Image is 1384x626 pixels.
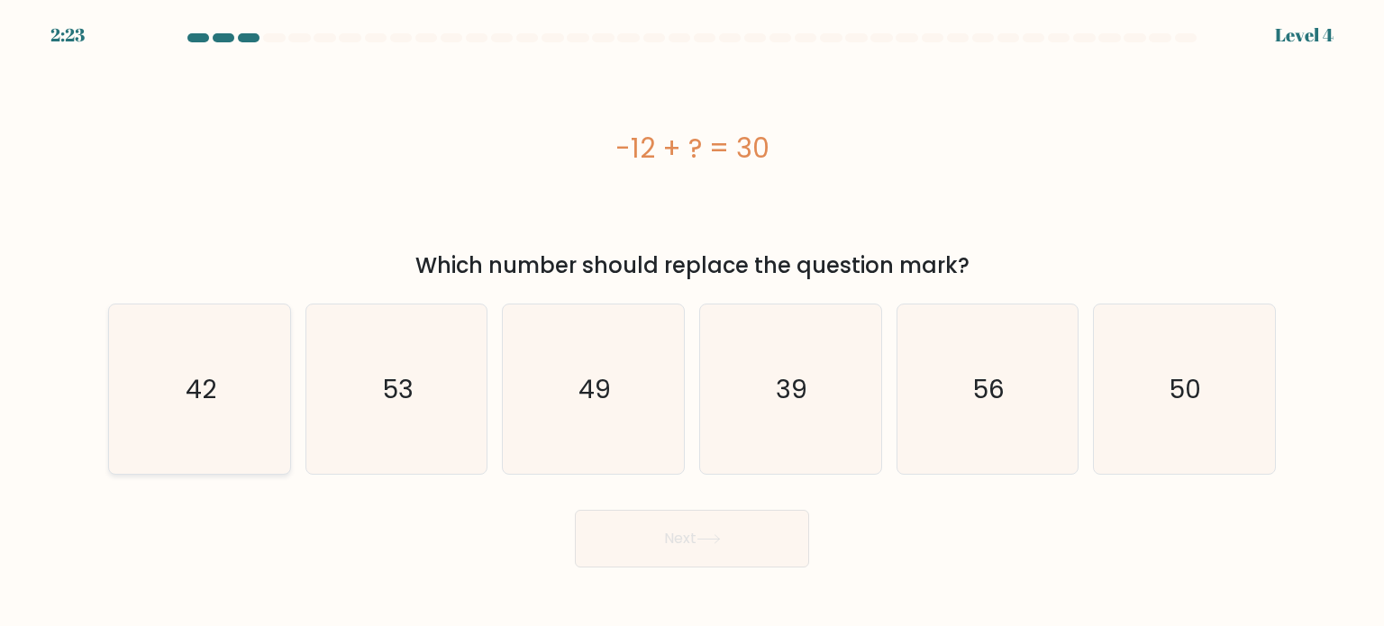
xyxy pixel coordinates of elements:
text: 42 [186,370,216,406]
text: 50 [1170,370,1202,406]
text: 56 [973,370,1005,406]
div: 2:23 [50,22,85,49]
div: -12 + ? = 30 [108,128,1276,168]
text: 53 [383,370,414,406]
div: Level 4 [1275,22,1334,49]
div: Which number should replace the question mark? [119,249,1265,282]
text: 49 [579,370,612,406]
text: 39 [777,370,808,406]
button: Next [575,510,809,567]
